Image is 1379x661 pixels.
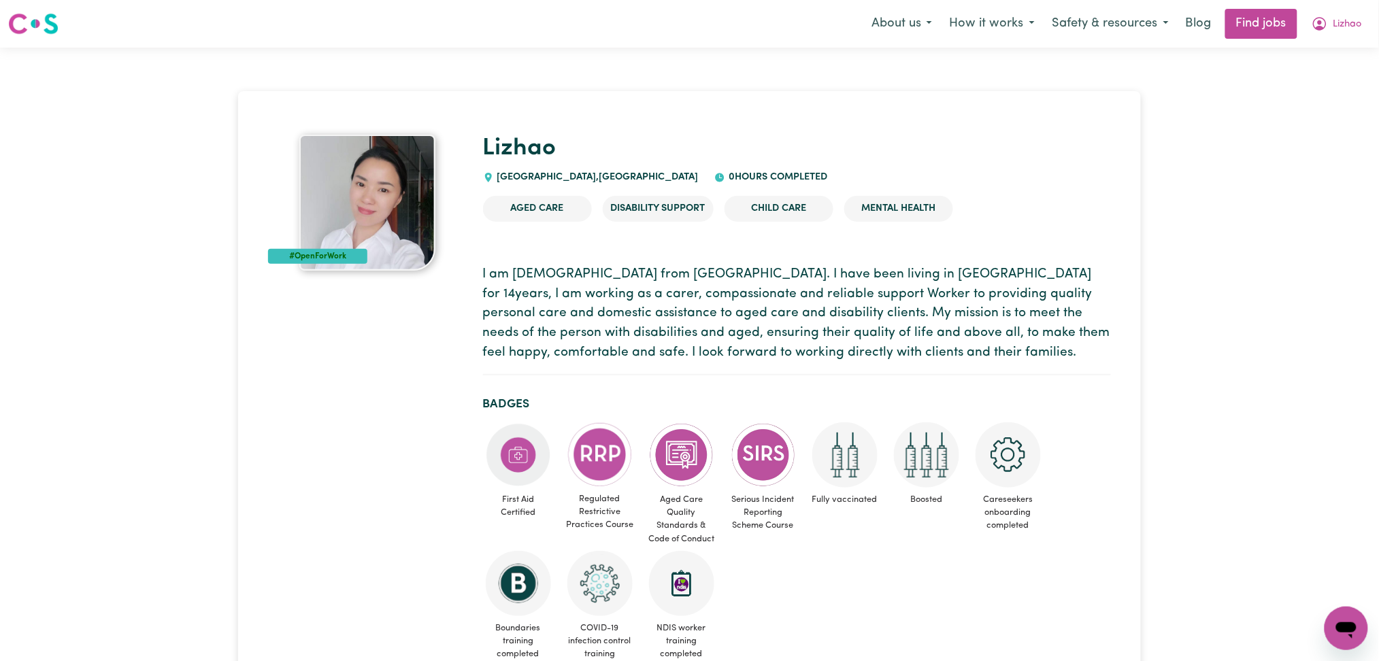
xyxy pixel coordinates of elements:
[725,196,833,222] li: Child care
[483,137,556,160] a: Lizhao
[731,422,796,488] img: CS Academy: Serious Incident Reporting Scheme course completed
[483,397,1111,411] h2: Badges
[567,551,633,616] img: CS Academy: COVID-19 Infection Control Training course completed
[483,265,1111,363] p: I am [DEMOGRAPHIC_DATA] from [GEOGRAPHIC_DATA]. I have been living in [GEOGRAPHIC_DATA] for 14yea...
[844,196,953,222] li: Mental Health
[1303,10,1371,38] button: My Account
[268,249,367,264] div: #OpenForWork
[894,422,959,488] img: Care and support worker has received booster dose of COVID-19 vaccination
[812,422,878,488] img: Care and support worker has received 2 doses of COVID-19 vaccine
[646,488,717,551] span: Aged Care Quality Standards & Code of Conduct
[810,488,880,511] span: Fully vaccinated
[603,196,714,222] li: Disability Support
[1044,10,1178,38] button: Safety & resources
[649,422,714,488] img: CS Academy: Aged Care Quality Standards & Code of Conduct course completed
[567,422,633,487] img: CS Academy: Regulated Restrictive Practices course completed
[565,487,635,537] span: Regulated Restrictive Practices Course
[1325,607,1368,650] iframe: Button to launch messaging window
[1178,9,1220,39] a: Blog
[8,12,59,36] img: Careseekers logo
[1333,17,1362,32] span: Lizhao
[483,196,592,222] li: Aged Care
[728,488,799,538] span: Serious Incident Reporting Scheme Course
[486,422,551,488] img: Care and support worker has completed First Aid Certification
[299,135,435,271] img: Lizhao
[725,172,827,182] span: 0 hours completed
[891,488,962,511] span: Boosted
[649,551,714,616] img: CS Academy: Introduction to NDIS Worker Training course completed
[486,551,551,616] img: CS Academy: Boundaries in care and support work course completed
[8,8,59,39] a: Careseekers logo
[483,488,554,524] span: First Aid Certified
[268,135,467,271] a: Lizhao's profile picture'#OpenForWork
[973,488,1044,538] span: Careseekers onboarding completed
[941,10,1044,38] button: How it works
[494,172,699,182] span: [GEOGRAPHIC_DATA] , [GEOGRAPHIC_DATA]
[1225,9,1297,39] a: Find jobs
[863,10,941,38] button: About us
[976,422,1041,488] img: CS Academy: Careseekers Onboarding course completed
